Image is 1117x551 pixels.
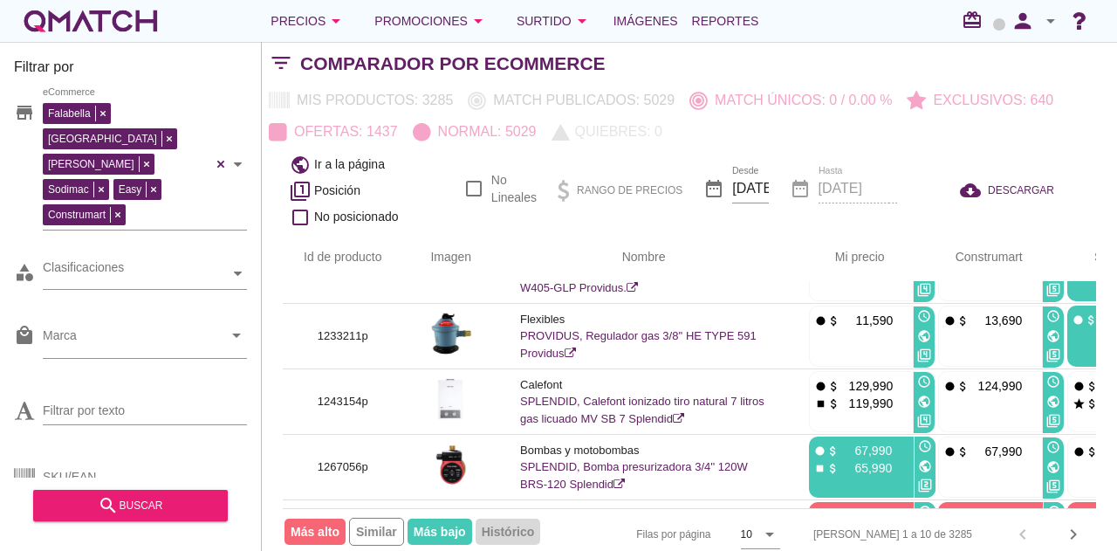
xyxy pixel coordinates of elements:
[926,90,1053,111] p: Exclusivos: 640
[918,479,932,492] i: filter_2
[970,443,1022,460] p: 67,990
[14,262,35,283] i: category
[1046,329,1060,343] i: public
[839,507,892,525] p: 34,990
[290,155,311,176] i: public
[314,182,360,200] span: Posición
[406,116,545,148] button: Normal: 5029
[1072,397,1086,410] i: star
[33,490,228,521] button: buscar
[424,443,479,486] img: 1267056p_15.jpg
[1072,380,1086,393] i: fiber_manual_record
[1046,440,1060,454] i: access_time
[956,314,970,327] i: attach_money
[98,495,119,516] i: search
[917,395,931,409] i: public
[300,50,606,78] h2: Comparador por eCommerce
[262,116,406,148] button: Ofertas: 1437
[692,10,759,31] span: Reportes
[114,182,147,197] span: Easy
[284,519,346,545] span: Más alto
[326,10,346,31] i: arrow_drop_down
[741,527,752,542] div: 10
[520,460,748,491] a: SPLENDID, Bomba presurizadora 3/4'' 120W BRS-120 Splendid
[1086,397,1099,410] i: attach_money
[212,99,230,230] div: Clear all
[1063,524,1084,545] i: chevron_right
[917,329,931,343] i: public
[826,462,839,475] i: attach_money
[827,380,840,393] i: attach_money
[468,10,489,31] i: arrow_drop_down
[732,175,768,203] input: Desde
[917,375,931,389] i: access_time
[1046,460,1060,474] i: public
[813,444,826,458] i: fiber_manual_record
[503,3,606,38] button: Surtido
[374,10,489,31] div: Promociones
[840,377,893,395] p: 129,990
[708,90,892,111] p: Match únicos: 0 / 0.00 %
[257,3,360,38] button: Precios
[520,329,757,360] a: PROVIDUS, Regulador gas 3/8'' HE TYPE 591 Providus
[21,3,161,38] a: white-qmatch-logo
[962,10,990,31] i: redeem
[572,10,593,31] i: arrow_drop_down
[943,314,956,327] i: fiber_manual_record
[946,175,1068,206] button: DESCARGAR
[840,312,893,329] p: 11,590
[613,10,678,31] span: Imágenes
[314,208,399,226] span: No posicionado
[14,325,35,346] i: local_mall
[1046,309,1060,323] i: access_time
[290,207,311,228] i: check_box_outline_blank
[956,445,970,458] i: attach_money
[759,524,780,545] i: arrow_drop_down
[956,380,970,393] i: attach_money
[918,459,932,473] i: public
[403,233,500,282] th: Imagen: Not sorted.
[290,181,311,202] i: filter_1
[517,10,593,31] div: Surtido
[1046,395,1060,409] i: public
[1072,445,1086,458] i: fiber_manual_record
[685,3,766,38] a: Reportes
[44,106,95,121] span: Falabella
[1040,10,1061,31] i: arrow_drop_down
[814,397,827,410] i: stop
[304,458,382,476] p: 1267056p
[44,182,93,197] span: Sodimac
[970,312,1022,329] p: 13,690
[826,444,839,458] i: attach_money
[520,311,767,328] p: Flexibles
[918,439,932,453] i: access_time
[424,312,479,355] img: 1233211p_15.jpg
[1046,283,1060,297] i: filter_5
[839,459,892,477] p: 65,990
[47,495,214,516] div: buscar
[840,395,893,412] p: 119,990
[304,393,382,410] p: 1243154p
[424,377,479,421] img: 1243154p_15.jpg
[788,233,917,282] th: Mi precio: Not sorted. Activate to sort ascending.
[304,327,382,345] p: 1233211p
[520,395,764,425] a: SPLENDID, Calefont ionizado tiro natural 7 litros gas licuado MV SB 7 Splendid
[1047,505,1061,519] i: access_time
[1005,9,1040,33] i: person
[943,380,956,393] i: fiber_manual_record
[839,442,892,459] p: 67,990
[1046,375,1060,389] i: access_time
[814,380,827,393] i: fiber_manual_record
[917,414,931,428] i: filter_4
[408,519,472,545] span: Más bajo
[283,233,403,282] th: Id de producto: Not sorted.
[917,233,1046,282] th: Construmart: Not sorted. Activate to sort ascending.
[499,233,788,282] th: Nombre: Not sorted.
[1058,519,1089,550] button: Next page
[44,131,161,147] span: [GEOGRAPHIC_DATA]
[900,85,1061,116] button: Exclusivos: 640
[491,171,537,206] label: No Lineales
[520,376,767,394] p: Calefont
[1086,380,1099,393] i: attach_money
